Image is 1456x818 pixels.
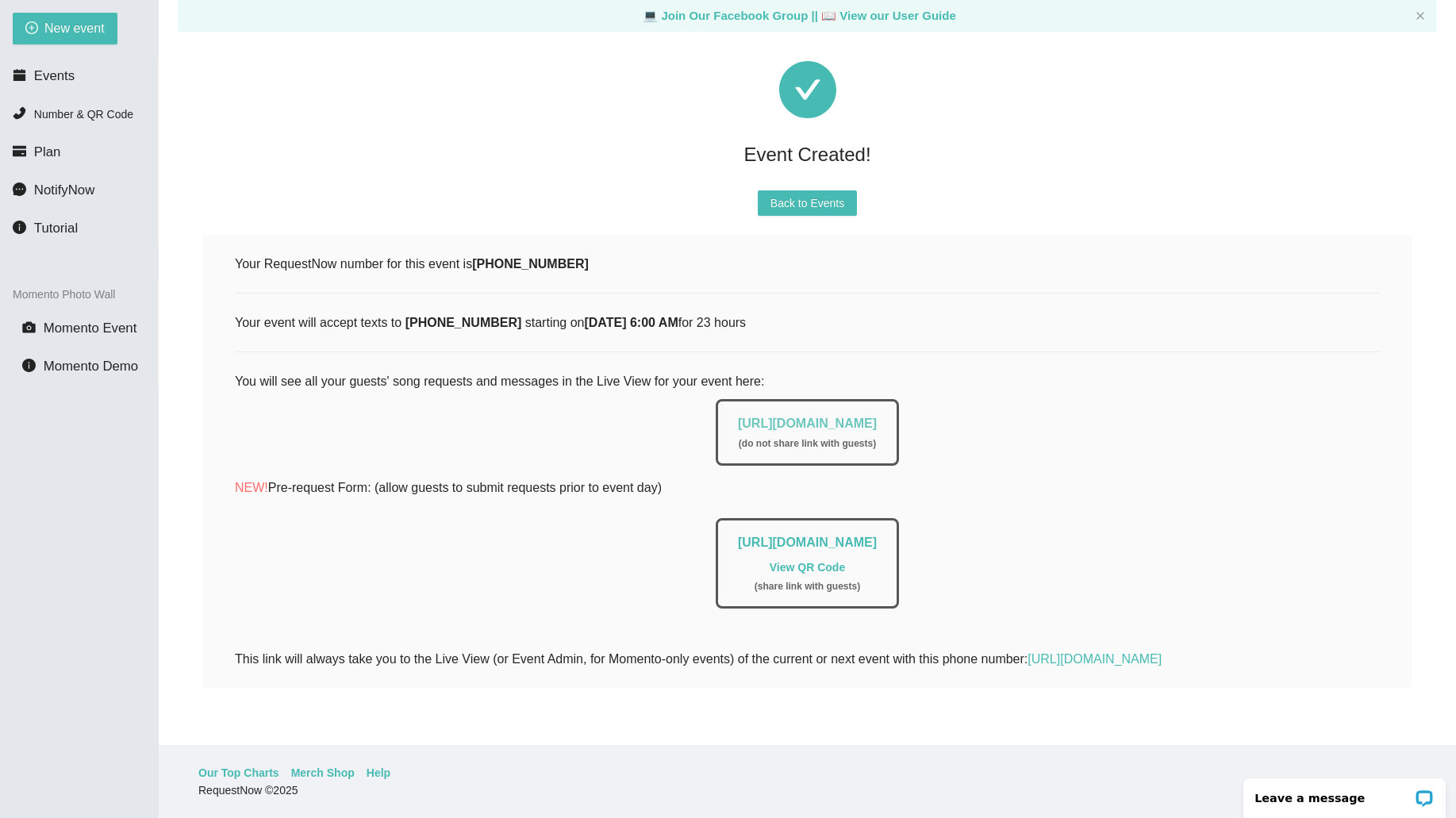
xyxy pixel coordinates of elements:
[13,13,117,44] button: plus-circleNew event
[738,536,877,549] a: [URL][DOMAIN_NAME]
[1233,768,1456,818] iframe: LiveChat chat widget
[44,321,137,336] span: Momento Event
[821,9,836,22] span: laptop
[584,316,678,329] b: [DATE] 6:00 AM
[34,221,78,236] span: Tutorial
[758,190,857,216] button: Back to Events
[235,257,589,271] span: Your RequestNow number for this event is
[34,108,133,121] span: Number & QR Code
[367,764,390,782] a: Help
[198,782,1412,799] div: RequestNow © 2025
[1416,11,1425,21] span: close
[770,561,845,574] a: View QR Code
[198,764,279,782] a: Our Top Charts
[34,144,61,159] span: Plan
[203,137,1412,171] div: Event Created!
[235,371,1380,628] div: You will see all your guests' song requests and messages in the Live View for your event here:
[738,436,877,451] div: ( do not share link with guests )
[738,417,877,430] a: [URL][DOMAIN_NAME]
[235,478,1380,497] p: Pre-request Form: (allow guests to submit requests prior to event day)
[770,194,844,212] span: Back to Events
[643,9,658,22] span: laptop
[235,481,268,494] span: NEW!
[821,9,956,22] a: laptop View our User Guide
[13,221,26,234] span: info-circle
[44,18,105,38] span: New event
[405,316,522,329] b: [PHONE_NUMBER]
[13,182,26,196] span: message
[13,106,26,120] span: phone
[34,182,94,198] span: NotifyNow
[291,764,355,782] a: Merch Shop
[738,579,877,594] div: ( share link with guests )
[22,321,36,334] span: camera
[643,9,821,22] a: laptop Join Our Facebook Group ||
[22,359,36,372] span: info-circle
[25,21,38,36] span: plus-circle
[44,359,138,374] span: Momento Demo
[34,68,75,83] span: Events
[13,144,26,158] span: credit-card
[472,257,589,271] b: [PHONE_NUMBER]
[235,313,1380,332] div: Your event will accept texts to starting on for 23 hours
[13,68,26,82] span: calendar
[1028,652,1162,666] a: [URL][DOMAIN_NAME]
[1416,11,1425,21] button: close
[235,649,1380,669] div: This link will always take you to the Live View (or Event Admin, for Momento-only events) of the ...
[779,61,836,118] span: check-circle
